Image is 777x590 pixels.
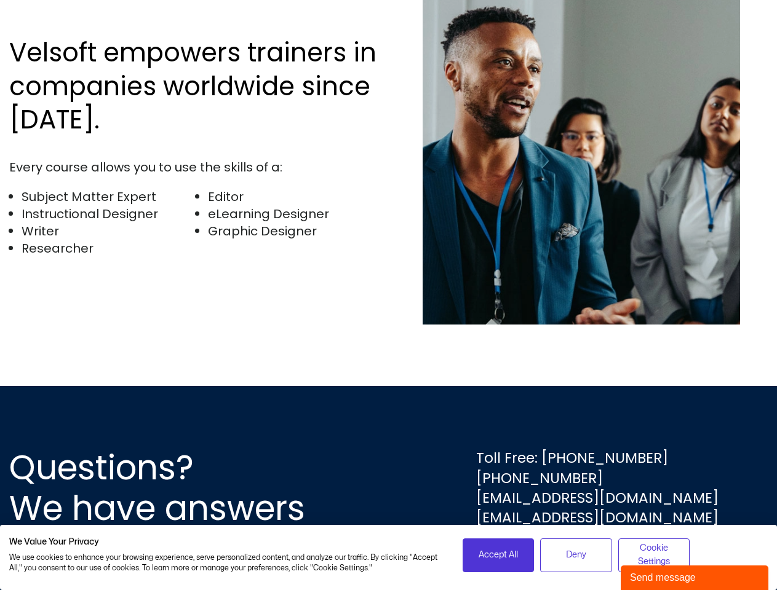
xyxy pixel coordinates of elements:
li: Subject Matter Expert [22,188,196,205]
div: Toll Free: [PHONE_NUMBER] [PHONE_NUMBER] [EMAIL_ADDRESS][DOMAIN_NAME] [EMAIL_ADDRESS][DOMAIN_NAME] [476,448,719,527]
li: Editor [208,188,382,205]
li: eLearning Designer [208,205,382,222]
span: Deny [566,548,586,562]
li: Writer [22,222,196,240]
span: Accept All [479,548,518,562]
div: Every course allows you to use the skills of a: [9,159,383,176]
button: Adjust cookie preferences [618,538,690,572]
li: Graphic Designer [208,222,382,240]
p: We use cookies to enhance your browsing experience, serve personalized content, and analyze our t... [9,553,444,573]
iframe: chat widget [621,563,771,590]
h2: Questions? We have answers [9,447,349,529]
li: Instructional Designer [22,205,196,222]
h2: Velsoft empowers trainers in companies worldwide since [DATE]. [9,36,383,137]
button: Accept all cookies [463,538,535,572]
h2: We Value Your Privacy [9,537,444,548]
li: Researcher [22,240,196,257]
button: Deny all cookies [540,538,612,572]
span: Cookie Settings [626,541,682,569]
